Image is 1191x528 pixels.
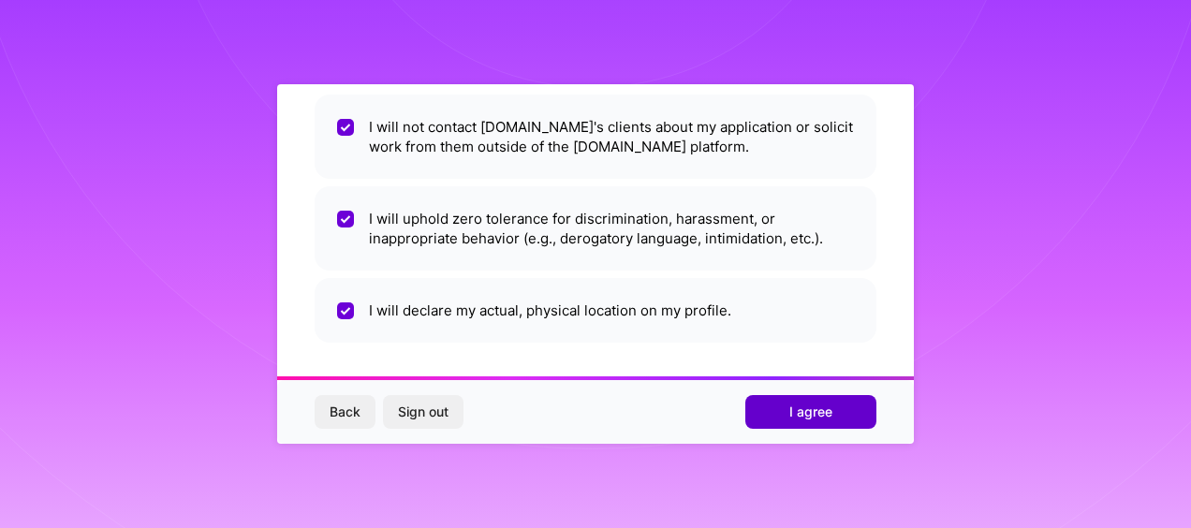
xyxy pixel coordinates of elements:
[315,278,876,343] li: I will declare my actual, physical location on my profile.
[383,395,463,429] button: Sign out
[398,403,448,421] span: Sign out
[315,395,375,429] button: Back
[330,403,360,421] span: Back
[315,95,876,179] li: I will not contact [DOMAIN_NAME]'s clients about my application or solicit work from them outside...
[315,186,876,271] li: I will uphold zero tolerance for discrimination, harassment, or inappropriate behavior (e.g., der...
[745,395,876,429] button: I agree
[789,403,832,421] span: I agree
